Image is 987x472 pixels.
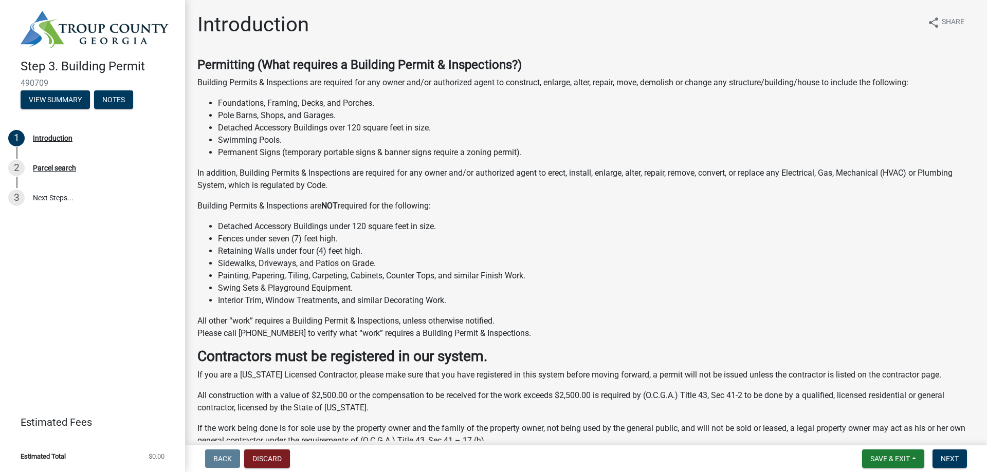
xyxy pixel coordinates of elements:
[21,90,90,109] button: View Summary
[218,146,975,159] li: Permanent Signs (temporary portable signs & banner signs require a zoning permit).
[197,167,975,192] p: In addition, Building Permits & Inspections are required for any owner and/or authorized agent to...
[21,96,90,104] wm-modal-confirm: Summary
[218,282,975,294] li: Swing Sets & Playground Equipment.
[197,200,975,212] p: Building Permits & Inspections are required for the following:
[33,164,76,172] div: Parcel search
[942,16,964,29] span: Share
[197,348,487,365] strong: Contractors must be registered in our system.
[213,455,232,463] span: Back
[218,270,975,282] li: Painting, Papering, Tiling, Carpeting, Cabinets, Counter Tops, and similar Finish Work.
[218,122,975,134] li: Detached Accessory Buildings over 120 square feet in size.
[33,135,72,142] div: Introduction
[197,58,522,72] strong: Permitting (What requires a Building Permit & Inspections?)
[927,16,940,29] i: share
[218,294,975,307] li: Interior Trim, Window Treatments, and similar Decorating Work.
[94,90,133,109] button: Notes
[218,109,975,122] li: Pole Barns, Shops, and Garages.
[21,59,177,74] h4: Step 3. Building Permit
[197,77,975,89] p: Building Permits & Inspections are required for any owner and/or authorized agent to construct, e...
[218,97,975,109] li: Foundations, Framing, Decks, and Porches.
[218,233,975,245] li: Fences under seven (7) feet high.
[862,449,924,468] button: Save & Exit
[21,78,164,88] span: 490709
[197,422,975,447] p: If the work being done is for sole use by the property owner and the family of the property owner...
[8,412,169,432] a: Estimated Fees
[919,12,973,32] button: shareShare
[8,130,25,146] div: 1
[8,160,25,176] div: 2
[197,315,975,339] p: All other “work” requires a Building Permit & Inspections, unless otherwise notified. Please call...
[205,449,240,468] button: Back
[933,449,967,468] button: Next
[218,220,975,233] li: Detached Accessory Buildings under 120 square feet in size.
[197,12,309,37] h1: Introduction
[94,96,133,104] wm-modal-confirm: Notes
[244,449,290,468] button: Discard
[870,455,910,463] span: Save & Exit
[149,453,164,460] span: $0.00
[218,257,975,270] li: Sidewalks, Driveways, and Patios on Grade.
[8,190,25,206] div: 3
[21,11,169,48] img: Troup County, Georgia
[218,245,975,257] li: Retaining Walls under four (4) feet high.
[941,455,959,463] span: Next
[197,369,975,381] p: If you are a [US_STATE] Licensed Contractor, please make sure that you have registered in this sy...
[21,453,66,460] span: Estimated Total
[218,134,975,146] li: Swimming Pools.
[197,389,975,414] p: All construction with a value of $2,500.00 or the compensation to be received for the work exceed...
[321,201,338,211] strong: NOT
